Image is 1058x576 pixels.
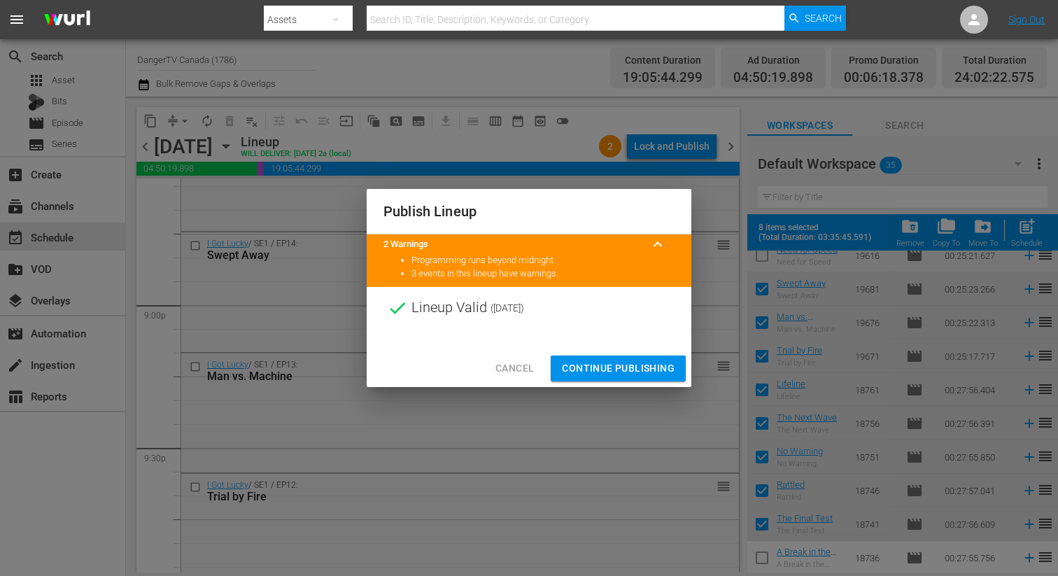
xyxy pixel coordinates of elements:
[411,254,675,267] li: Programming runs beyond midnight
[383,200,675,223] h2: Publish Lineup
[641,227,675,261] button: keyboard_arrow_up
[551,356,686,381] button: Continue Publishing
[1008,14,1045,25] a: Sign Out
[411,267,675,281] li: 3 events in this lineup have warnings.
[562,360,675,377] span: Continue Publishing
[484,356,545,381] button: Cancel
[34,3,101,36] img: ans4CAIJ8jUAAAAAAAAAAAAAAAAAAAAAAAAgQb4GAAAAAAAAAAAAAAAAAAAAAAAAJMjXAAAAAAAAAAAAAAAAAAAAAAAAgAT5G...
[491,297,524,318] span: ( [DATE] )
[383,238,641,251] title: 2 Warnings
[367,287,691,329] div: Lineup Valid
[495,360,534,377] span: Cancel
[805,6,842,31] span: Search
[649,236,666,253] span: keyboard_arrow_up
[8,11,25,28] span: menu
